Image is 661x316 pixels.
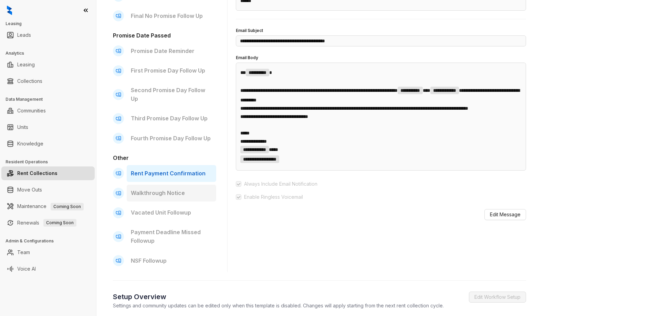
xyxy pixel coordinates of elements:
[1,199,95,213] li: Maintenance
[17,183,42,197] a: Move Outs
[131,12,212,20] p: Final No Promise Follow Up
[43,219,76,227] span: Coming Soon
[490,211,521,218] span: Edit Message
[131,208,212,217] p: Vacated Unit Followup
[7,6,12,15] img: logo
[1,120,95,134] li: Units
[484,209,526,220] button: Edit Message
[113,302,444,309] p: Settings and community updates can be edited only when this template is disabled. Changes will ap...
[469,292,526,303] button: Edit Workflow Setup
[1,183,95,197] li: Move Outs
[1,216,95,230] li: Renewals
[1,104,95,118] li: Communities
[131,47,212,55] p: Promise Date Reminder
[17,216,76,230] a: RenewalsComing Soon
[51,203,84,210] span: Coming Soon
[6,21,96,27] h3: Leasing
[131,228,212,245] p: Payment Deadline Missed Followup
[6,50,96,56] h3: Analytics
[131,189,212,197] p: Walkthrough Notice
[1,137,95,151] li: Knowledge
[131,66,212,75] p: First Promise Day Follow Up
[113,31,216,40] h3: Promise Date Passed
[113,292,444,302] h2: Setup Overview
[241,180,320,188] span: Always Include Email Notification
[131,169,212,178] p: Rent Payment Confirmation
[17,137,43,151] a: Knowledge
[17,166,57,180] a: Rent Collections
[241,193,306,201] span: Enable Ringless Voicemail
[131,257,212,265] p: NSF Followup
[1,74,95,88] li: Collections
[236,28,526,34] h4: Email Subject
[131,114,212,123] p: Third Promise Day Follow Up
[6,96,96,102] h3: Data Management
[17,246,30,259] a: Team
[113,154,216,162] h3: Other
[17,28,31,42] a: Leads
[1,58,95,72] li: Leasing
[17,120,28,134] a: Units
[6,238,96,244] h3: Admin & Configurations
[17,104,46,118] a: Communities
[131,134,212,143] p: Fourth Promise Day Follow Up
[17,58,35,72] a: Leasing
[1,166,95,180] li: Rent Collections
[236,55,526,61] h4: Email Body
[1,28,95,42] li: Leads
[17,262,36,276] a: Voice AI
[1,246,95,259] li: Team
[17,74,42,88] a: Collections
[6,159,96,165] h3: Resident Operations
[131,86,212,103] p: Second Promise Day Follow Up
[1,262,95,276] li: Voice AI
